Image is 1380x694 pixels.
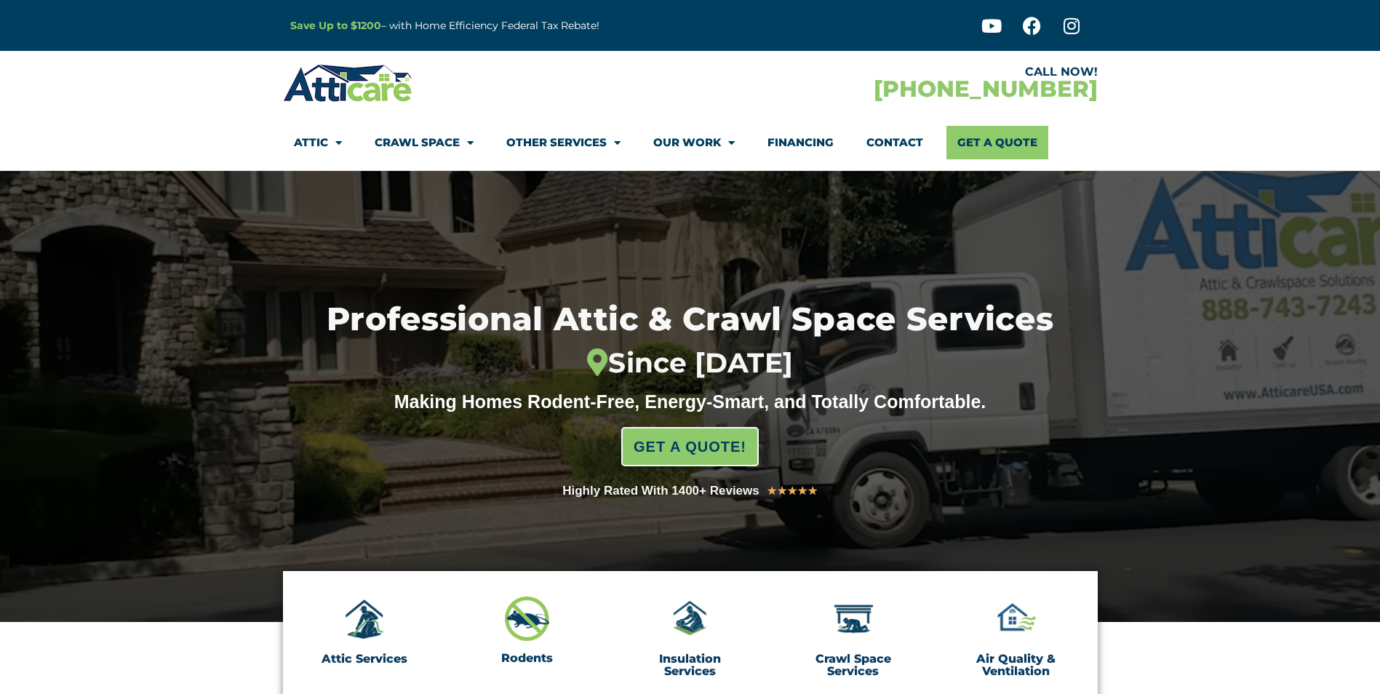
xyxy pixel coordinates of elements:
[659,652,721,679] a: Insulation Services
[767,482,818,500] div: 5/5
[621,427,759,466] a: GET A QUOTE!
[866,126,923,159] a: Contact
[294,126,1087,159] nav: Menu
[252,303,1128,380] h1: Professional Attic & Crawl Space Services
[653,126,735,159] a: Our Work
[946,126,1048,159] a: Get A Quote
[290,17,762,34] p: – with Home Efficiency Federal Tax Rebate!
[634,432,746,461] span: GET A QUOTE!
[290,19,381,32] a: Save Up to $1200
[322,652,407,666] a: Attic Services
[252,347,1128,380] div: Since [DATE]
[690,66,1098,78] div: CALL NOW!
[562,481,759,501] div: Highly Rated With 1400+ Reviews
[976,652,1056,679] a: Air Quality & Ventilation
[777,482,787,500] i: ★
[767,482,777,500] i: ★
[375,126,474,159] a: Crawl Space
[506,126,621,159] a: Other Services
[787,482,797,500] i: ★
[807,482,818,500] i: ★
[367,391,1014,412] div: Making Homes Rodent-Free, Energy-Smart, and Totally Comfortable.
[797,482,807,500] i: ★
[815,652,891,679] a: Crawl Space Services
[294,126,342,159] a: Attic
[501,651,553,665] a: Rodents
[767,126,834,159] a: Financing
